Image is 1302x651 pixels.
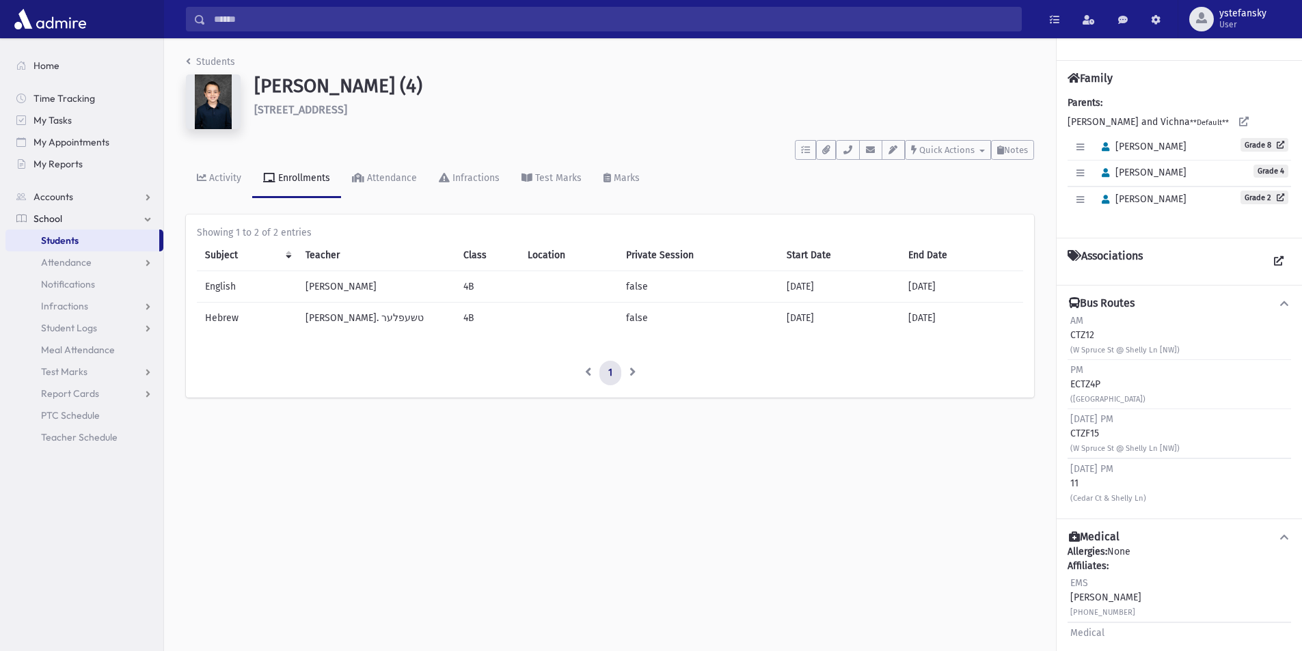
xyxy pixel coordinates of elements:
[5,273,163,295] a: Notifications
[197,271,297,303] td: English
[1070,413,1113,425] span: [DATE] PM
[1069,296,1135,311] h4: Bus Routes
[11,5,90,33] img: AdmirePro
[5,55,163,77] a: Home
[41,322,97,334] span: Student Logs
[186,56,235,68] a: Students
[197,240,297,271] th: Subject
[5,383,163,404] a: Report Cards
[455,303,520,334] td: 4B
[900,271,1023,303] td: [DATE]
[919,145,975,155] span: Quick Actions
[593,160,651,198] a: Marks
[1070,608,1135,617] small: [PHONE_NUMBER]
[297,303,455,334] td: [PERSON_NAME]. טשעפלער
[41,234,79,247] span: Students
[900,303,1023,334] td: [DATE]
[618,240,778,271] th: Private Session
[5,208,163,230] a: School
[455,240,520,271] th: Class
[1253,165,1288,178] span: Grade 4
[206,172,241,184] div: Activity
[778,303,900,334] td: [DATE]
[33,114,72,126] span: My Tasks
[618,271,778,303] td: false
[1266,249,1291,274] a: View all Associations
[991,140,1034,160] button: Notes
[41,387,99,400] span: Report Cards
[905,140,991,160] button: Quick Actions
[599,361,621,385] a: 1
[1070,314,1180,357] div: CTZ12
[778,240,900,271] th: Start Date
[5,361,163,383] a: Test Marks
[1070,494,1146,503] small: (Cedar Ct & Shelly Ln)
[1096,167,1186,178] span: [PERSON_NAME]
[41,344,115,356] span: Meal Attendance
[618,303,778,334] td: false
[197,303,297,334] td: Hebrew
[1070,364,1083,376] span: PM
[41,365,87,378] span: Test Marks
[364,172,417,184] div: Attendance
[1240,138,1288,152] a: Grade 8
[5,426,163,448] a: Teacher Schedule
[5,404,163,426] a: PTC Schedule
[1068,530,1291,544] button: Medical
[254,103,1034,116] h6: [STREET_ADDRESS]
[1219,19,1266,30] span: User
[519,240,618,271] th: Location
[1068,97,1102,109] b: Parents:
[511,160,593,198] a: Test Marks
[5,251,163,273] a: Attendance
[778,271,900,303] td: [DATE]
[1068,72,1113,85] h4: Family
[5,230,159,251] a: Students
[275,172,330,184] div: Enrollments
[1068,96,1291,227] div: [PERSON_NAME] and Vichna
[5,317,163,339] a: Student Logs
[1070,395,1145,404] small: ([GEOGRAPHIC_DATA])
[1070,444,1180,453] small: (W Spruce St @ Shelly Ln [NW])
[1070,363,1145,406] div: ECTZ4P
[1004,145,1028,155] span: Notes
[252,160,341,198] a: Enrollments
[33,212,62,225] span: School
[41,431,118,443] span: Teacher Schedule
[1070,462,1146,505] div: 11
[33,158,83,170] span: My Reports
[33,92,95,105] span: Time Tracking
[297,271,455,303] td: [PERSON_NAME]
[197,225,1023,240] div: Showing 1 to 2 of 2 entries
[1096,141,1186,152] span: [PERSON_NAME]
[1068,296,1291,311] button: Bus Routes
[33,191,73,203] span: Accounts
[611,172,640,184] div: Marks
[5,153,163,175] a: My Reports
[5,339,163,361] a: Meal Attendance
[254,74,1034,98] h1: [PERSON_NAME] (4)
[5,131,163,153] a: My Appointments
[33,136,109,148] span: My Appointments
[41,256,92,268] span: Attendance
[450,172,500,184] div: Infractions
[41,300,88,312] span: Infractions
[1219,8,1266,19] span: ystefansky
[900,240,1023,271] th: End Date
[297,240,455,271] th: Teacher
[341,160,428,198] a: Attendance
[41,409,100,421] span: PTC Schedule
[1240,191,1288,204] a: Grade 2
[1070,315,1083,327] span: AM
[186,160,252,198] a: Activity
[1070,463,1113,475] span: [DATE] PM
[33,59,59,72] span: Home
[1068,546,1107,557] b: Allergies:
[1068,249,1143,274] h4: Associations
[532,172,582,184] div: Test Marks
[5,186,163,208] a: Accounts
[1070,576,1141,619] div: [PERSON_NAME]
[1070,412,1180,455] div: CTZF15
[41,278,95,290] span: Notifications
[1068,560,1109,572] b: Affiliates:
